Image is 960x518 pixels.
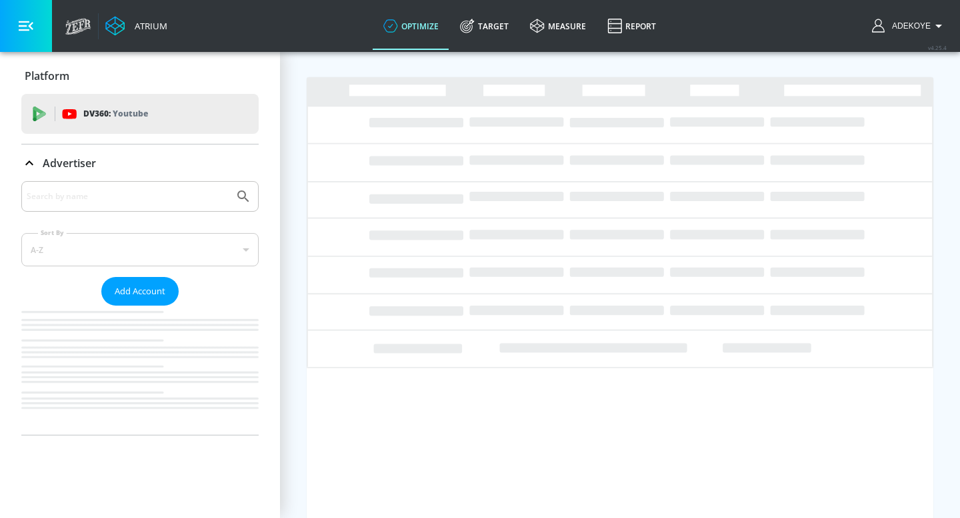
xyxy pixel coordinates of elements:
[928,44,947,51] span: v 4.25.4
[21,57,259,95] div: Platform
[887,21,931,31] span: login as: adekoye.oladapo@zefr.com
[373,2,449,50] a: optimize
[21,144,259,182] div: Advertiser
[115,284,165,299] span: Add Account
[27,188,229,205] input: Search by name
[21,181,259,435] div: Advertiser
[101,277,179,306] button: Add Account
[43,156,96,170] p: Advertiser
[25,69,69,83] p: Platform
[21,233,259,266] div: A-Z
[597,2,667,50] a: Report
[519,2,597,50] a: measure
[83,107,148,121] p: DV360:
[38,228,67,237] label: Sort By
[449,2,519,50] a: Target
[129,20,167,32] div: Atrium
[113,107,148,121] p: Youtube
[21,306,259,435] nav: list of Advertiser
[21,94,259,134] div: DV360: Youtube
[872,18,947,34] button: Adekoye
[105,16,167,36] a: Atrium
